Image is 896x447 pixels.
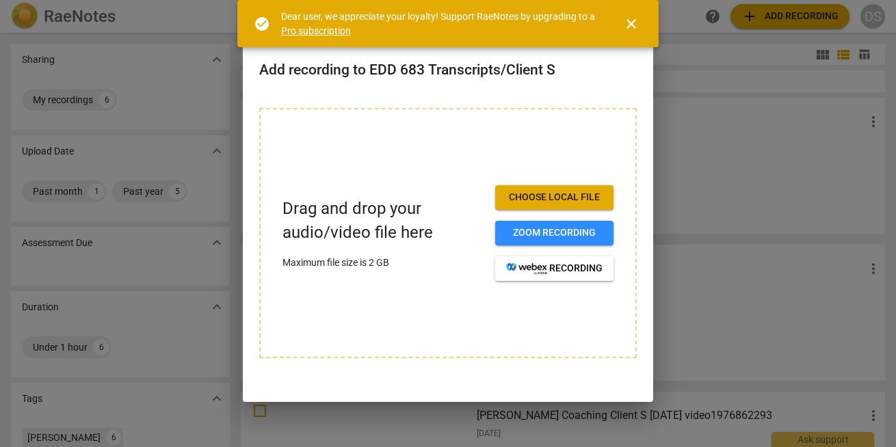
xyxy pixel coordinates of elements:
[506,191,603,204] span: Choose local file
[495,221,614,245] button: Zoom recording
[281,10,598,38] div: Dear user, we appreciate your loyalty! Support RaeNotes by upgrading to a
[259,62,637,79] h2: Add recording to EDD 683 Transcripts/Client S
[282,256,484,270] p: Maximum file size is 2 GB
[506,262,603,275] span: recording
[506,226,603,240] span: Zoom recording
[282,197,484,245] p: Drag and drop your audio/video file here
[495,185,614,210] button: Choose local file
[623,16,640,32] span: close
[495,256,614,281] button: recording
[615,8,648,40] button: Close
[254,16,270,32] span: check_circle
[281,25,351,36] a: Pro subscription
